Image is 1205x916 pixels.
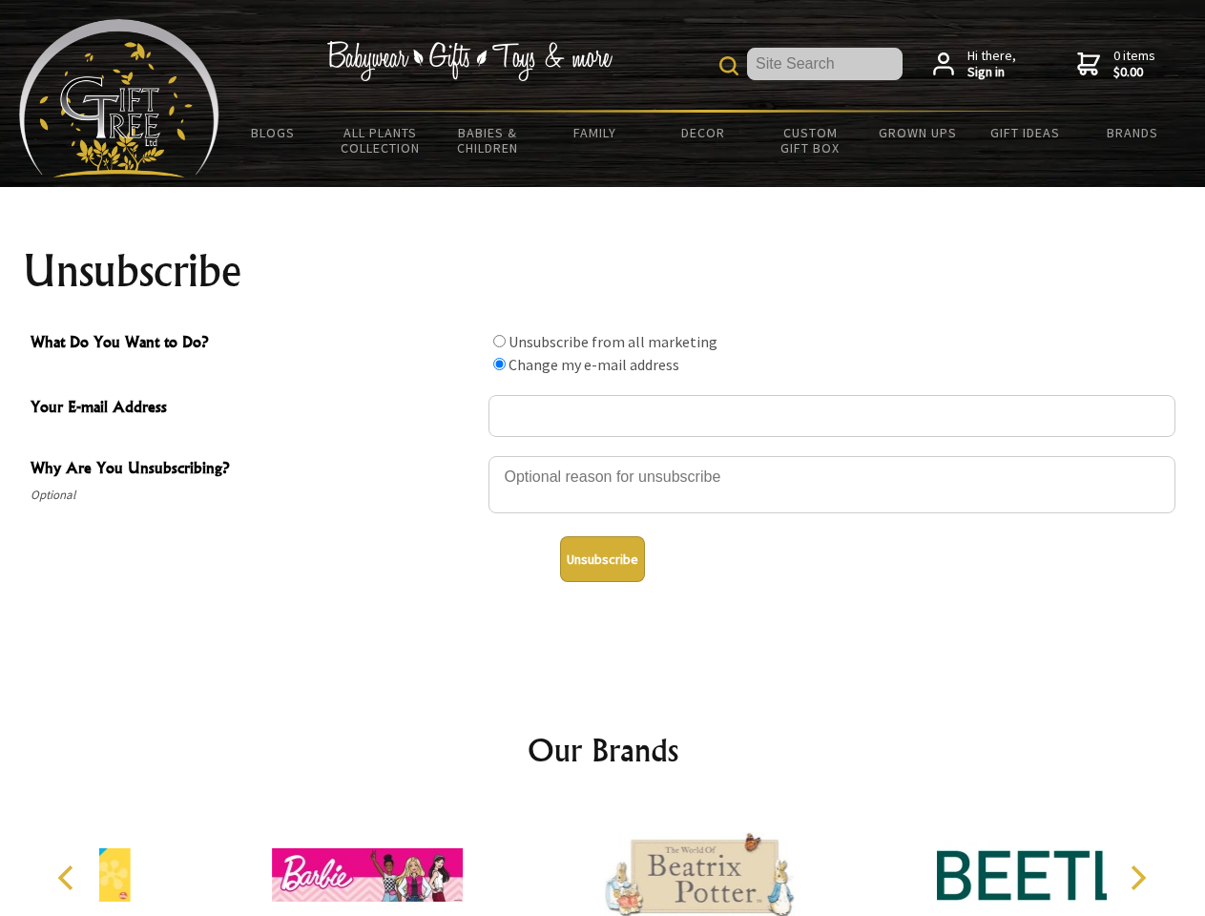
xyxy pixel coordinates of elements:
[31,330,479,358] span: What Do You Want to Do?
[560,536,645,582] button: Unsubscribe
[719,56,738,75] img: product search
[1079,113,1187,153] a: Brands
[967,48,1016,81] span: Hi there,
[488,395,1175,437] input: Your E-mail Address
[31,484,479,507] span: Optional
[1116,857,1158,899] button: Next
[542,113,650,153] a: Family
[1113,47,1155,81] span: 0 items
[747,48,903,80] input: Site Search
[509,355,679,374] label: Change my e-mail address
[1077,48,1155,81] a: 0 items$0.00
[48,857,90,899] button: Previous
[493,335,506,347] input: What Do You Want to Do?
[327,113,435,168] a: All Plants Collection
[488,456,1175,513] textarea: Why Are You Unsubscribing?
[933,48,1016,81] a: Hi there,Sign in
[31,456,479,484] span: Why Are You Unsubscribing?
[967,64,1016,81] strong: Sign in
[23,248,1183,294] h1: Unsubscribe
[434,113,542,168] a: Babies & Children
[1113,64,1155,81] strong: $0.00
[19,19,219,177] img: Babyware - Gifts - Toys and more...
[649,113,757,153] a: Decor
[971,113,1079,153] a: Gift Ideas
[757,113,864,168] a: Custom Gift Box
[219,113,327,153] a: BLOGS
[493,358,506,370] input: What Do You Want to Do?
[326,41,613,81] img: Babywear - Gifts - Toys & more
[38,727,1168,773] h2: Our Brands
[863,113,971,153] a: Grown Ups
[509,332,717,351] label: Unsubscribe from all marketing
[31,395,479,423] span: Your E-mail Address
